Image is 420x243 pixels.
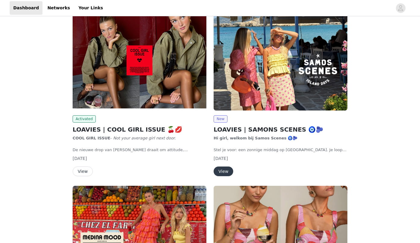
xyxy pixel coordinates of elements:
[214,169,233,174] a: View
[214,167,233,176] button: View
[214,156,228,161] span: [DATE]
[214,115,227,123] span: New
[10,1,42,15] a: Dashboard
[73,167,93,176] button: View
[44,1,74,15] a: Networks
[214,125,347,134] h2: LOAVIES | SAMONS SCENES 🧿🫐
[73,135,206,153] p: - De nieuwe drop van [PERSON_NAME] draait om attitude, confidence en effortless cool. Deze campag...
[73,136,110,140] strong: COOL GIRL ISSUE
[73,125,206,134] h2: LOAVIES | COOL GIRL ISSUE 🍒💋
[214,147,347,153] p: Stel je voor: een zonnige middag op [GEOGRAPHIC_DATA]. Je loopt langs witte huisjes met blauwe lu...
[73,169,93,174] a: View
[113,136,176,140] em: Not your average girl next door.
[214,136,297,140] strong: Hi girl, welkom bij Samos Scenes 🧿🫐
[398,3,403,13] div: avatar
[73,10,206,111] img: LOAVIES
[214,10,347,111] img: LOAVIES
[73,115,96,123] span: Activated
[73,156,87,161] span: [DATE]
[75,1,107,15] a: Your Links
